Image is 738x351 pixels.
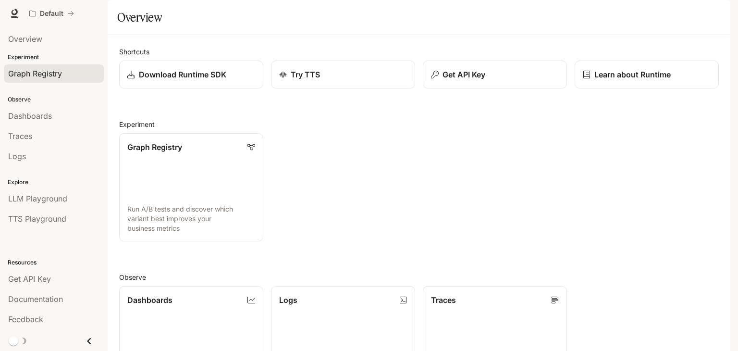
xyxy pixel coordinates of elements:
button: All workspaces [25,4,78,23]
a: Graph RegistryRun A/B tests and discover which variant best improves your business metrics [119,133,263,241]
h2: Observe [119,272,719,282]
a: Learn about Runtime [575,61,719,88]
a: Try TTS [271,61,415,88]
h2: Shortcuts [119,47,719,57]
p: Learn about Runtime [594,69,671,80]
p: Logs [279,294,297,306]
a: Download Runtime SDK [119,61,263,88]
p: Run A/B tests and discover which variant best improves your business metrics [127,204,255,233]
button: Get API Key [423,61,567,88]
p: Try TTS [291,69,320,80]
p: Graph Registry [127,141,182,153]
p: Dashboards [127,294,172,306]
p: Traces [431,294,456,306]
p: Default [40,10,63,18]
h2: Experiment [119,119,719,129]
h1: Overview [117,8,162,27]
p: Get API Key [443,69,485,80]
p: Download Runtime SDK [139,69,226,80]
